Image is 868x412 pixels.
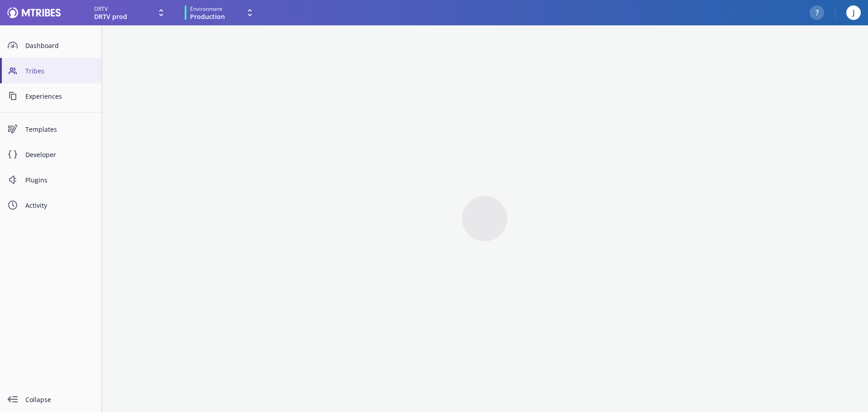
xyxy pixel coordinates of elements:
[7,149,18,160] svg: Code Snippet Symbol
[25,125,94,134] span: Templates
[25,175,94,185] span: Plugins
[7,65,18,76] svg: People Symbol
[94,5,108,13] span: DRTV
[185,5,258,21] button: EnvironmentProduction
[25,41,94,50] span: Dashboard
[156,7,167,18] svg: Expand drop down icon
[7,174,18,185] svg: Plugin Symbol
[94,5,167,20] button: DRTVDRTV prod
[7,91,18,101] svg: Content Symbol
[846,5,861,20] button: J
[7,394,18,405] svg: collapse
[810,5,824,20] button: ?
[94,13,127,20] span: DRTV prod
[25,66,94,76] span: Tribes
[25,201,94,210] span: Activity
[25,91,94,101] span: Experiences
[25,395,94,404] span: Collapse
[190,13,225,20] span: Production
[244,7,255,18] svg: Expand drop down icon
[7,200,18,211] svg: Time Symbol
[7,40,18,51] svg: Dashboard Symbol
[25,150,94,159] span: Developer
[7,124,18,134] svg: Experiences Symbol
[190,5,222,13] span: Environment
